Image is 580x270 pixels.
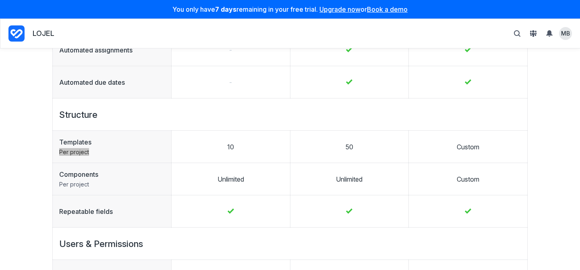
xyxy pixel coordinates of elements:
a: Book a demo [367,5,408,13]
td: Unlimited [171,163,290,195]
span: MB [561,29,570,37]
td: 50 [290,131,409,163]
p: Repeatable fields [59,207,165,216]
td: Structure [53,98,528,131]
p: Per project [59,148,165,156]
p: Automated assignments [59,46,165,54]
summary: View Notifications [543,27,559,40]
span: - [229,46,232,54]
summary: View profile menu [559,27,572,40]
p: LOJEL [33,29,54,39]
td: Users & Permissions [53,228,528,260]
td: Custom [409,163,528,195]
td: Unlimited [290,163,409,195]
button: Toggle search bar [511,27,524,40]
span: - [229,78,232,86]
p: You only have remaining in your free trial. or [5,5,575,14]
button: View People & Groups [527,27,540,40]
strong: 7 days [215,5,236,13]
p: Automated due dates [59,78,165,87]
a: Upgrade now [319,5,360,13]
p: Templates [59,138,165,147]
td: Custom [409,131,528,163]
p: Per project [59,180,165,188]
p: Components [59,170,165,179]
td: 10 [171,131,290,163]
a: Project Dashboard [8,24,25,43]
